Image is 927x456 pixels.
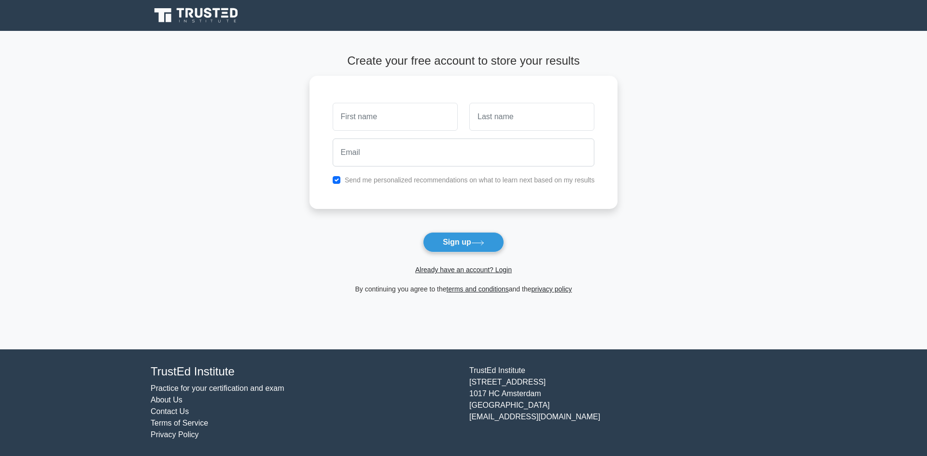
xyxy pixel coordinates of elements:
div: TrustEd Institute [STREET_ADDRESS] 1017 HC Amsterdam [GEOGRAPHIC_DATA] [EMAIL_ADDRESS][DOMAIN_NAME] [463,365,782,441]
input: First name [333,103,458,131]
a: Terms of Service [151,419,208,427]
input: Email [333,138,595,166]
a: terms and conditions [447,285,509,293]
a: Practice for your certification and exam [151,384,284,392]
button: Sign up [423,232,504,252]
input: Last name [469,103,594,131]
a: Already have an account? Login [415,266,512,274]
a: About Us [151,396,183,404]
label: Send me personalized recommendations on what to learn next based on my results [345,176,595,184]
h4: Create your free account to store your results [309,54,618,68]
a: Contact Us [151,407,189,415]
div: By continuing you agree to the and the [304,283,624,295]
a: Privacy Policy [151,430,199,439]
h4: TrustEd Institute [151,365,458,379]
a: privacy policy [532,285,572,293]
